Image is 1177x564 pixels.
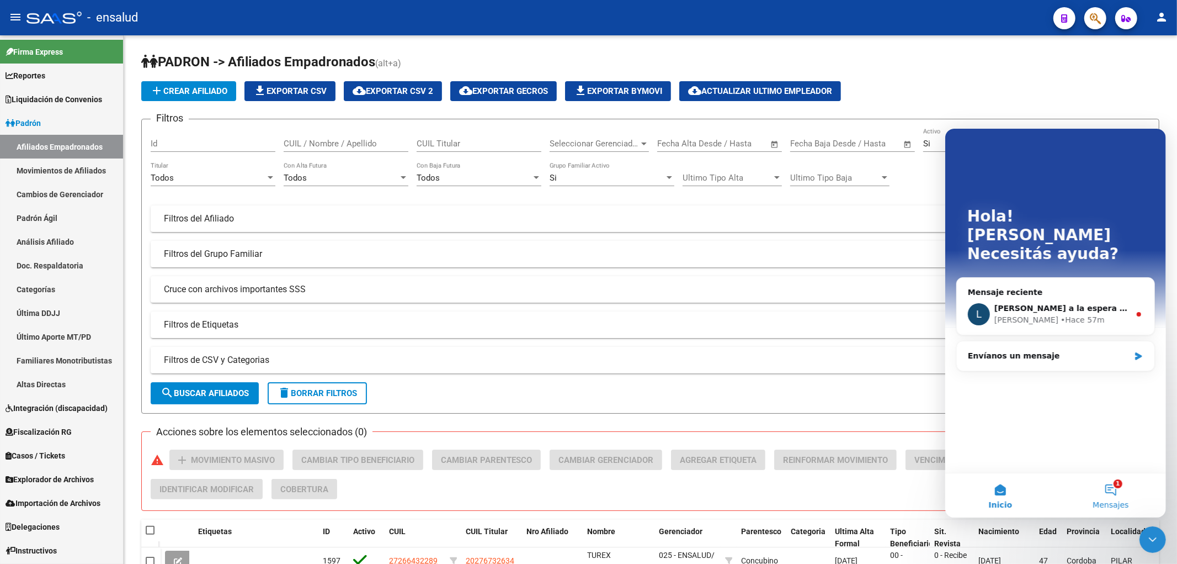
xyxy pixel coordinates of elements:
[194,520,318,556] datatable-header-cell: Etiquetas
[164,283,1123,296] mat-panel-title: Cruce con archivos importantes SSS
[175,454,189,467] mat-icon: add
[688,86,832,96] span: Actualizar ultimo Empleador
[271,479,337,499] button: Cobertura
[159,484,254,494] span: Identificar Modificar
[191,455,275,465] span: Movimiento Masivo
[278,386,291,399] mat-icon: delete
[141,81,236,101] button: Crear Afiliado
[6,46,63,58] span: Firma Express
[49,175,259,184] span: [PERSON_NAME] a la espera de sus comentarios
[6,450,65,462] span: Casos / Tickets
[110,345,221,389] button: Mensajes
[6,426,72,438] span: Fiscalización RG
[151,454,164,467] mat-icon: warning
[49,186,113,197] div: [PERSON_NAME]
[774,450,897,470] button: Reinformar Movimiento
[292,450,423,470] button: Cambiar Tipo Beneficiario
[278,388,357,398] span: Borrar Filtros
[583,520,654,556] datatable-header-cell: Nombre
[550,139,639,149] span: Seleccionar Gerenciador
[115,186,159,197] div: • Hace 57m
[151,347,1150,373] mat-expansion-panel-header: Filtros de CSV y Categorias
[6,473,94,486] span: Explorador de Archivos
[671,450,765,470] button: Agregar Etiqueta
[1062,520,1106,556] datatable-header-cell: Provincia
[466,527,508,536] span: CUIL Titular
[574,84,587,97] mat-icon: file_download
[164,354,1123,366] mat-panel-title: Filtros de CSV y Categorias
[790,173,880,183] span: Ultimo Tipo Baja
[87,6,138,30] span: - ensalud
[914,455,986,465] span: Vencimiento PMI
[253,84,267,97] mat-icon: file_download
[280,484,328,494] span: Cobertura
[791,527,826,536] span: Categoria
[284,173,307,183] span: Todos
[150,86,227,96] span: Crear Afiliado
[151,479,263,499] button: Identificar Modificar
[161,388,249,398] span: Buscar Afiliados
[890,527,933,549] span: Tipo Beneficiario
[835,527,874,549] span: Ultima Alta Formal
[161,386,174,399] mat-icon: search
[6,545,57,557] span: Instructivos
[1111,527,1146,536] span: Localidad
[836,139,890,149] input: End date
[783,455,888,465] span: Reinformar Movimiento
[141,54,375,70] span: PADRON -> Afiliados Empadronados
[353,84,366,97] mat-icon: cloud_download
[164,319,1123,331] mat-panel-title: Filtros de Etiquetas
[659,527,702,536] span: Gerenciador
[459,86,548,96] span: Exportar GECROS
[151,110,189,126] h3: Filtros
[934,527,961,549] span: Sit. Revista
[461,520,522,556] datatable-header-cell: CUIL Titular
[164,213,1123,225] mat-panel-title: Filtros del Afiliado
[558,455,653,465] span: Cambiar Gerenciador
[923,139,930,149] span: Si
[198,527,232,536] span: Etiquetas
[683,173,772,183] span: Ultimo Tipo Alta
[974,520,1035,556] datatable-header-cell: Nacimiento
[565,81,671,101] button: Exportar Bymovi
[574,86,662,96] span: Exportar Bymovi
[244,81,335,101] button: Exportar CSV
[353,86,433,96] span: Exportar CSV 2
[1035,520,1062,556] datatable-header-cell: Edad
[6,402,108,414] span: Integración (discapacidad)
[526,527,568,536] span: Nro Afiliado
[151,276,1150,303] mat-expansion-panel-header: Cruce con archivos importantes SSS
[432,450,541,470] button: Cambiar Parentesco
[417,173,440,183] span: Todos
[657,139,693,149] input: Start date
[151,205,1150,232] mat-expansion-panel-header: Filtros del Afiliado
[786,520,830,556] datatable-header-cell: Categoria
[318,520,349,556] datatable-header-cell: ID
[1106,520,1151,556] datatable-header-cell: Localidad
[906,450,994,470] button: Vencimiento PMI
[790,139,826,149] input: Start date
[253,86,327,96] span: Exportar CSV
[688,84,701,97] mat-icon: cloud_download
[151,241,1150,267] mat-expansion-panel-header: Filtros del Grupo Familiar
[151,173,174,183] span: Todos
[151,424,372,440] h3: Acciones sobre los elementos seleccionados (0)
[6,497,100,509] span: Importación de Archivos
[6,93,102,106] span: Liquidación de Convenios
[737,520,786,556] datatable-header-cell: Parentesco
[268,382,367,404] button: Borrar Filtros
[9,10,22,24] mat-icon: menu
[344,81,442,101] button: Exportar CSV 2
[679,81,841,101] button: Actualizar ultimo Empleador
[769,138,781,151] button: Open calendar
[930,520,974,556] datatable-header-cell: Sit. Revista
[1139,526,1166,553] iframe: Intercom live chat
[459,84,472,97] mat-icon: cloud_download
[301,455,414,465] span: Cambiar Tipo Beneficiario
[522,520,583,556] datatable-header-cell: Nro Afiliado
[349,520,385,556] datatable-header-cell: Activo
